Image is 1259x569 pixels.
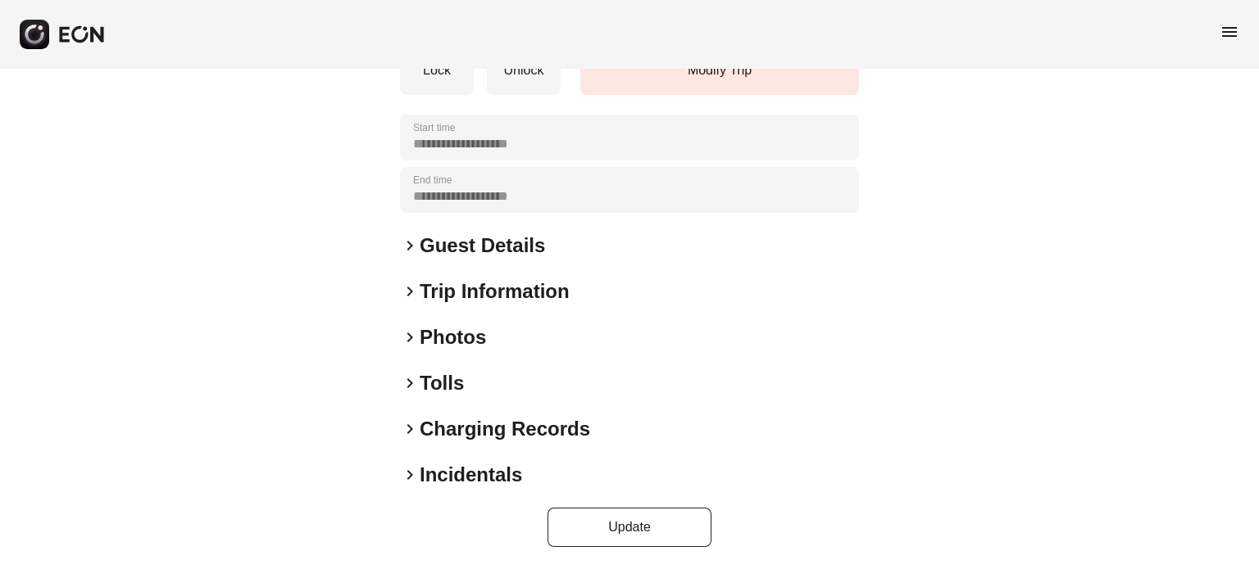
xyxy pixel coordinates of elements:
h2: Incidentals [420,462,522,488]
span: menu [1220,22,1239,42]
span: keyboard_arrow_right [400,282,420,301]
span: keyboard_arrow_right [400,373,420,393]
button: Update [548,508,711,547]
h2: Photos [420,324,486,350]
span: keyboard_arrow_right [400,419,420,439]
p: Unlock [495,61,552,80]
h2: Trip Information [420,278,570,305]
h2: Guest Details [420,233,545,259]
span: keyboard_arrow_right [400,465,420,485]
h2: Tolls [420,370,464,396]
span: keyboard_arrow_right [400,236,420,255]
p: Lock [408,61,466,80]
span: keyboard_arrow_right [400,327,420,347]
h2: Charging Records [420,416,590,442]
p: Modify Trip [589,61,851,80]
